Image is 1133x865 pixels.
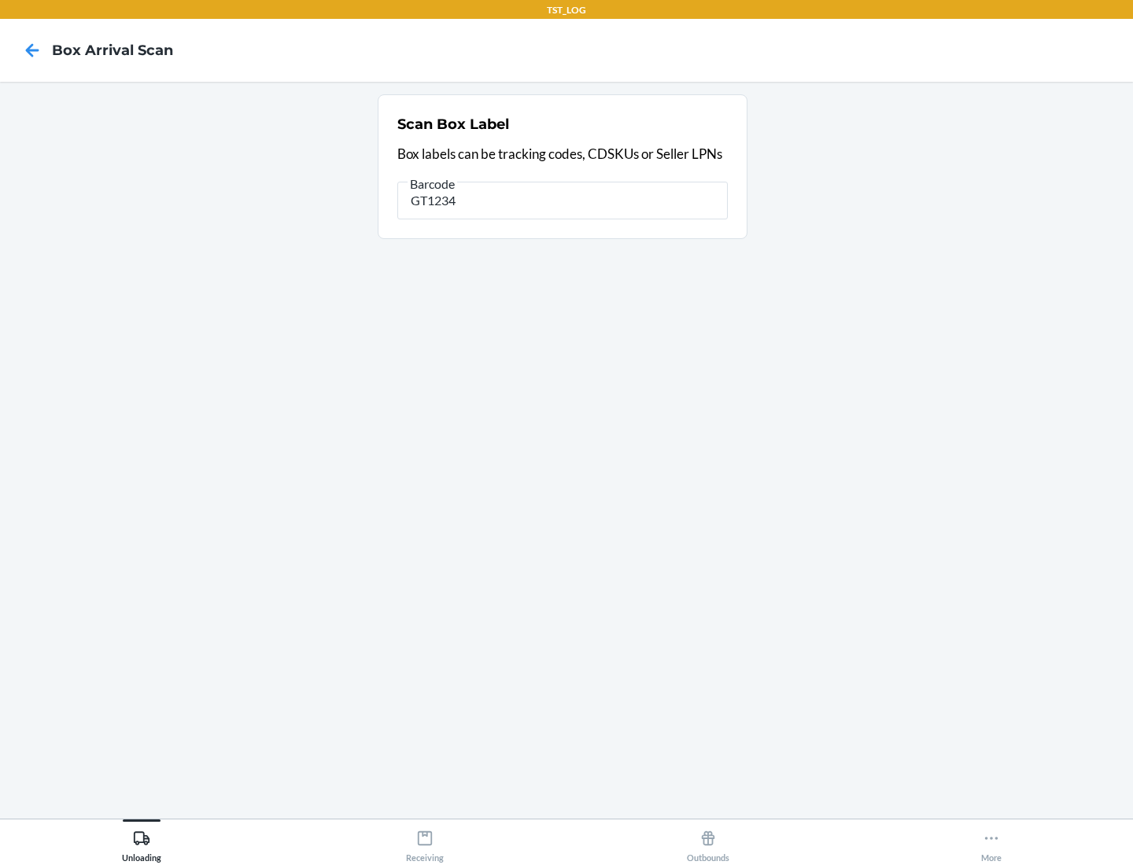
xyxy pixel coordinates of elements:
[122,823,161,863] div: Unloading
[397,182,728,219] input: Barcode
[283,819,566,863] button: Receiving
[687,823,729,863] div: Outbounds
[408,176,457,192] span: Barcode
[52,40,173,61] h4: Box Arrival Scan
[406,823,444,863] div: Receiving
[566,819,850,863] button: Outbounds
[547,3,586,17] p: TST_LOG
[981,823,1002,863] div: More
[397,114,509,134] h2: Scan Box Label
[850,819,1133,863] button: More
[397,144,728,164] p: Box labels can be tracking codes, CDSKUs or Seller LPNs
